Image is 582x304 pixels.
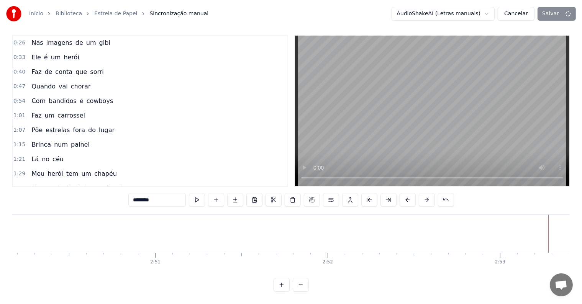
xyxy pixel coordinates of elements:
a: Biblioteca [56,10,82,18]
span: painel [70,140,90,149]
span: é [43,53,49,62]
span: Com [31,96,46,105]
span: Tem [31,184,44,193]
span: 0:40 [13,68,25,76]
span: do [87,126,97,134]
span: 1:29 [13,170,25,178]
div: 2:51 [150,259,161,265]
span: sorri [89,67,104,76]
span: 1:07 [13,126,25,134]
nav: breadcrumb [29,10,208,18]
a: Estrela de Papel [94,10,137,18]
span: cão [53,184,66,193]
span: conta [54,67,73,76]
span: 0:26 [13,39,25,47]
span: 1:01 [13,112,25,119]
span: imagens [46,38,73,47]
span: fora [72,126,86,134]
span: 0:33 [13,54,25,61]
span: num [53,140,69,149]
span: um [85,38,97,47]
span: um [50,53,62,62]
span: estrelas [45,126,70,134]
span: um [80,169,92,178]
span: um [44,111,55,120]
span: Nas [31,38,44,47]
span: herói [47,169,64,178]
span: chapéu [93,169,118,178]
span: Meu [31,169,45,178]
span: 1:21 [13,155,25,163]
span: que [75,67,88,76]
span: o [46,184,52,193]
span: no [41,155,50,163]
div: 2:53 [495,259,505,265]
img: youka [6,6,21,21]
a: Início [29,10,43,18]
span: cowboys [86,96,114,105]
span: e [79,96,84,105]
span: herói [63,53,80,62]
span: céu [52,155,64,163]
span: Quando [31,82,56,91]
span: chorar [70,82,92,91]
span: leal [67,184,80,193]
span: Põe [31,126,43,134]
span: gibi [98,38,111,47]
span: Sincronização manual [150,10,209,18]
span: 0:54 [13,97,25,105]
span: 0:47 [13,83,25,90]
span: Faz [31,67,42,76]
span: de [75,38,84,47]
span: lugar [98,126,115,134]
a: Bate-papo aberto [550,273,573,296]
span: 1:36 [13,185,25,192]
div: 2:52 [323,259,333,265]
span: carrossel [57,111,86,120]
span: Ele [31,53,41,62]
span: de [44,67,53,76]
span: Lá [31,155,39,163]
span: bandidos [48,96,77,105]
span: Brinca [31,140,52,149]
span: do [81,184,90,193]
span: tem [66,169,79,178]
span: Faz [31,111,42,120]
button: Cancelar [498,7,534,21]
span: vai [58,82,69,91]
span: 1:15 [13,141,25,149]
span: vagabundo [92,184,128,193]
